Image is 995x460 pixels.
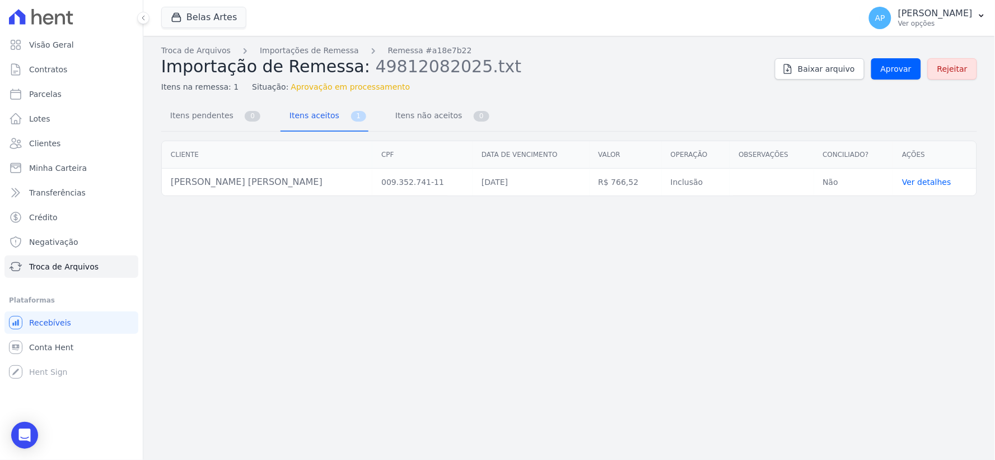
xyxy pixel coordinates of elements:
a: Troca de Arquivos [161,45,231,57]
a: Baixar arquivo [775,58,865,80]
span: 0 [474,111,489,122]
p: Ver opções [898,19,973,28]
a: Troca de Arquivos [4,255,138,278]
a: Itens pendentes 0 [161,102,263,132]
span: Aprovação em processamento [291,81,410,93]
a: Visão Geral [4,34,138,56]
span: 49812082025.txt [376,55,522,76]
td: Inclusão [662,169,730,196]
span: Situação: [252,81,288,93]
a: Minha Carteira [4,157,138,179]
a: Parcelas [4,83,138,105]
td: Não [814,169,894,196]
td: [DATE] [473,169,589,196]
span: Importação de Remessa: [161,57,370,76]
span: Lotes [29,113,50,124]
a: Negativação [4,231,138,253]
a: Rejeitar [928,58,977,80]
span: Baixar arquivo [798,63,855,75]
span: Itens pendentes [164,104,236,127]
span: Negativação [29,236,78,248]
th: Ações [893,141,977,169]
th: Valor [590,141,662,169]
a: Itens aceitos 1 [281,102,368,132]
span: Parcelas [29,89,62,100]
th: CPF [372,141,473,169]
a: Transferências [4,182,138,204]
div: Plataformas [9,294,134,307]
span: Transferências [29,187,86,198]
button: AP [PERSON_NAME] Ver opções [860,2,995,34]
a: Contratos [4,58,138,81]
th: Observações [730,141,814,169]
span: Visão Geral [29,39,74,50]
span: Crédito [29,212,58,223]
a: Importações de Remessa [260,45,359,57]
a: Ver detalhes [902,178,951,187]
span: Contratos [29,64,67,75]
span: Aprovar [881,63,912,75]
th: Data de vencimento [473,141,589,169]
a: Crédito [4,206,138,229]
div: Open Intercom Messenger [11,422,38,449]
span: Itens não aceitos [389,104,464,127]
td: R$ 766,52 [590,169,662,196]
span: Clientes [29,138,60,149]
th: Cliente [162,141,372,169]
a: Remessa #a18e7b22 [388,45,472,57]
span: 0 [245,111,260,122]
th: Conciliado? [814,141,894,169]
span: Troca de Arquivos [29,261,99,272]
button: Belas Artes [161,7,246,28]
th: Operação [662,141,730,169]
a: Lotes [4,108,138,130]
a: Conta Hent [4,336,138,359]
span: Recebíveis [29,317,71,328]
span: Rejeitar [937,63,968,75]
p: [PERSON_NAME] [898,8,973,19]
a: Itens não aceitos 0 [386,102,492,132]
span: Conta Hent [29,342,73,353]
td: [PERSON_NAME] [PERSON_NAME] [162,169,372,196]
a: Clientes [4,132,138,155]
span: 1 [351,111,367,122]
nav: Breadcrumb [161,45,766,57]
span: Minha Carteira [29,162,87,174]
span: Itens aceitos [283,104,342,127]
a: Aprovar [871,58,921,80]
a: Recebíveis [4,312,138,334]
span: Itens na remessa: 1 [161,81,239,93]
span: AP [875,14,885,22]
td: 009.352.741-11 [372,169,473,196]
